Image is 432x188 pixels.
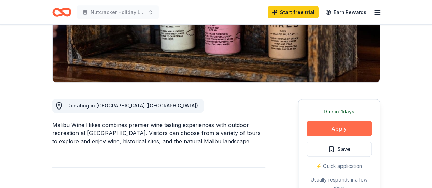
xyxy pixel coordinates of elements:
[52,4,71,20] a: Home
[337,145,350,154] span: Save
[67,103,198,109] span: Donating in [GEOGRAPHIC_DATA] ([GEOGRAPHIC_DATA])
[268,6,319,18] a: Start free trial
[321,6,371,18] a: Earn Rewards
[90,8,145,16] span: Nutcracker Holiday Luncheon
[307,107,372,116] div: Due in 11 days
[307,162,372,170] div: ⚡️ Quick application
[77,5,159,19] button: Nutcracker Holiday Luncheon
[307,142,372,157] button: Save
[307,121,372,136] button: Apply
[52,121,265,145] div: Malibu Wine Hikes combines premier wine tasting experiences with outdoor recreation at [GEOGRAPHI...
